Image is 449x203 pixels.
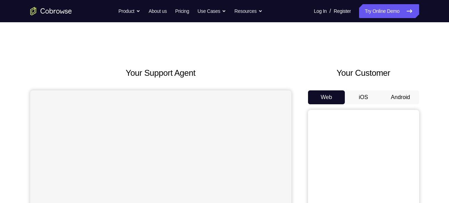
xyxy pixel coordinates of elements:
[234,4,263,18] button: Resources
[359,4,419,18] a: Try Online Demo
[30,67,291,79] h2: Your Support Agent
[382,90,419,104] button: Android
[330,7,331,15] span: /
[30,7,72,15] a: Go to the home page
[175,4,189,18] a: Pricing
[198,4,226,18] button: Use Cases
[149,4,167,18] a: About us
[118,4,140,18] button: Product
[334,4,351,18] a: Register
[345,90,382,104] button: iOS
[308,90,345,104] button: Web
[308,67,419,79] h2: Your Customer
[314,4,327,18] a: Log In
